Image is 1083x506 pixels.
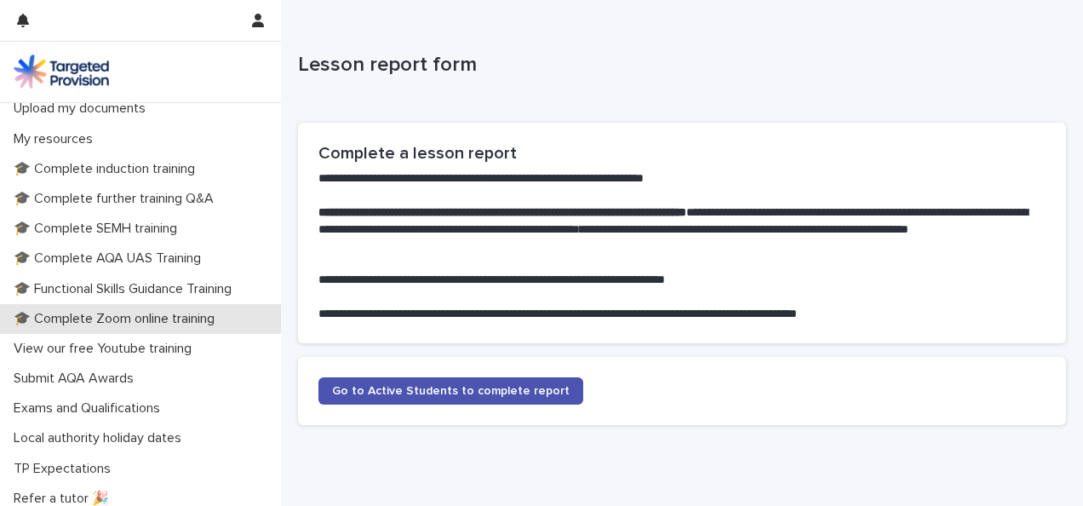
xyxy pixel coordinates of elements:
[7,341,205,357] p: View our free Youtube training
[7,371,147,387] p: Submit AQA Awards
[7,101,159,117] p: Upload my documents
[7,250,215,267] p: 🎓 Complete AQA UAS Training
[7,221,191,237] p: 🎓 Complete SEMH training
[318,143,1046,164] h2: Complete a lesson report
[7,400,174,417] p: Exams and Qualifications
[7,161,209,177] p: 🎓 Complete induction training
[318,377,583,405] a: Go to Active Students to complete report
[7,461,124,477] p: TP Expectations
[7,430,195,446] p: Local authority holiday dates
[7,281,245,297] p: 🎓 Functional Skills Guidance Training
[7,191,227,207] p: 🎓 Complete further training Q&A
[7,311,228,327] p: 🎓 Complete Zoom online training
[7,131,106,147] p: My resources
[14,55,109,89] img: M5nRWzHhSzIhMunXDL62
[332,385,570,397] span: Go to Active Students to complete report
[298,53,1059,78] p: Lesson report form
